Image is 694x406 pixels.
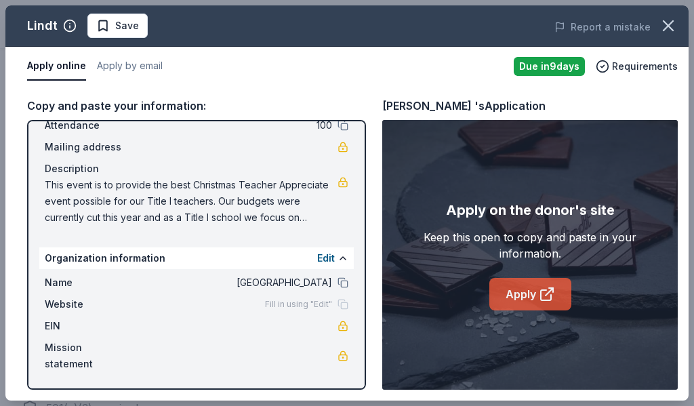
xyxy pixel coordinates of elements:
[45,340,136,372] span: Mission statement
[115,18,139,34] span: Save
[97,52,163,81] button: Apply by email
[514,57,585,76] div: Due in 9 days
[45,318,136,334] span: EIN
[45,161,348,177] div: Description
[45,296,136,312] span: Website
[45,275,136,291] span: Name
[136,117,332,134] span: 100
[27,52,86,81] button: Apply online
[136,275,332,291] span: [GEOGRAPHIC_DATA]
[27,97,366,115] div: Copy and paste your information:
[45,117,136,134] span: Attendance
[265,299,332,310] span: Fill in using "Edit"
[446,199,615,221] div: Apply on the donor's site
[412,229,649,262] div: Keep this open to copy and paste in your information.
[554,19,651,35] button: Report a mistake
[45,139,136,155] span: Mailing address
[87,14,148,38] button: Save
[489,278,571,310] a: Apply
[382,97,546,115] div: [PERSON_NAME] 's Application
[27,15,58,37] div: Lindt
[596,58,678,75] button: Requirements
[612,58,678,75] span: Requirements
[39,247,354,269] div: Organization information
[45,177,338,226] span: This event is to provide the best Christmas Teacher Appreciate event possible for our Title I tea...
[317,250,335,266] button: Edit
